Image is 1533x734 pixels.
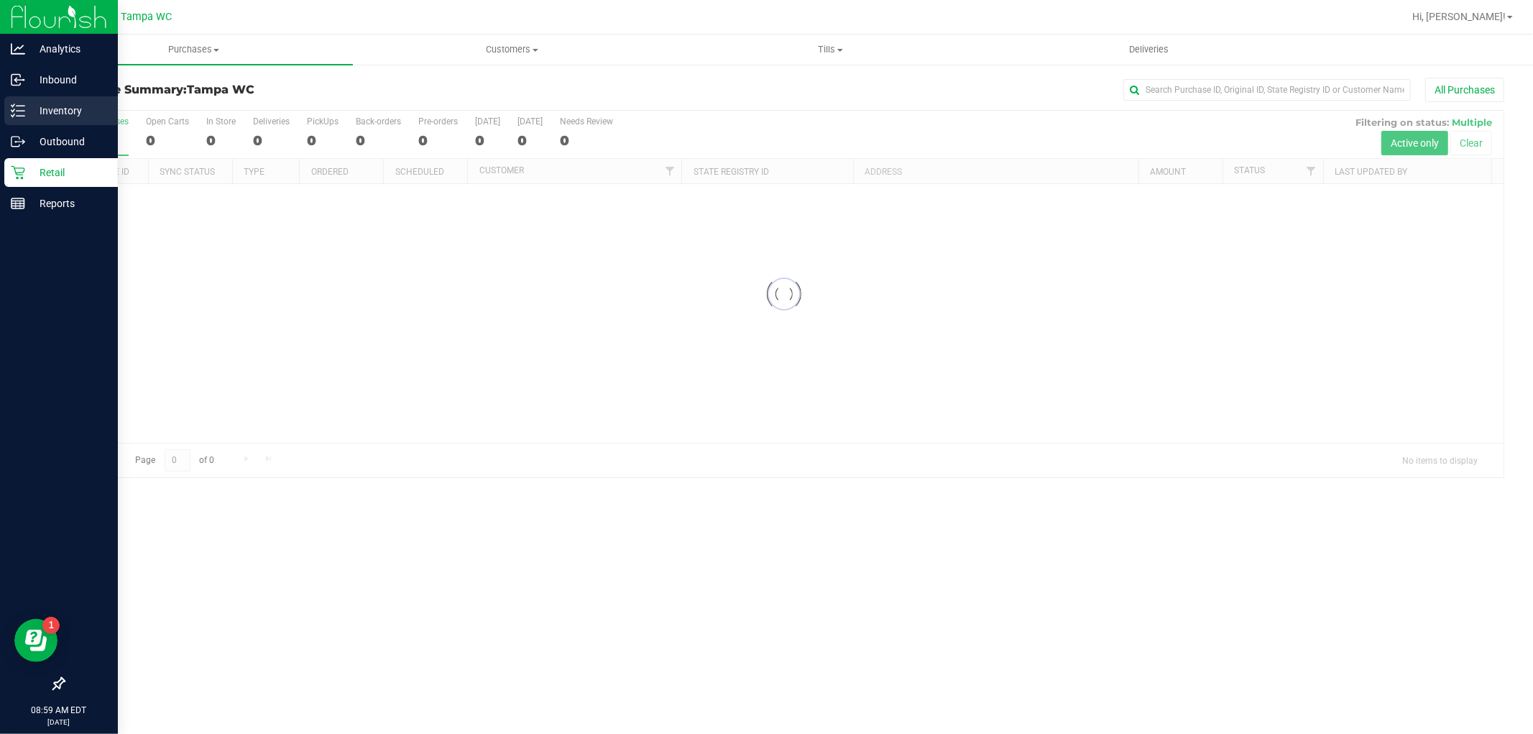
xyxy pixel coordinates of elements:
[1110,43,1188,56] span: Deliveries
[990,35,1308,65] a: Deliveries
[42,617,60,634] iframe: Resource center unread badge
[354,43,671,56] span: Customers
[11,73,25,87] inline-svg: Inbound
[671,35,990,65] a: Tills
[187,83,254,96] span: Tampa WC
[25,40,111,58] p: Analytics
[34,35,353,65] a: Purchases
[14,619,57,662] iframe: Resource center
[25,164,111,181] p: Retail
[63,83,543,96] h3: Purchase Summary:
[6,704,111,717] p: 08:59 AM EDT
[672,43,989,56] span: Tills
[1123,79,1411,101] input: Search Purchase ID, Original ID, State Registry ID or Customer Name...
[25,71,111,88] p: Inbound
[11,134,25,149] inline-svg: Outbound
[11,42,25,56] inline-svg: Analytics
[353,35,671,65] a: Customers
[25,133,111,150] p: Outbound
[6,717,111,728] p: [DATE]
[25,195,111,212] p: Reports
[1425,78,1504,102] button: All Purchases
[34,43,353,56] span: Purchases
[25,102,111,119] p: Inventory
[11,104,25,118] inline-svg: Inventory
[11,165,25,180] inline-svg: Retail
[1412,11,1506,22] span: Hi, [PERSON_NAME]!
[121,11,172,23] span: Tampa WC
[11,196,25,211] inline-svg: Reports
